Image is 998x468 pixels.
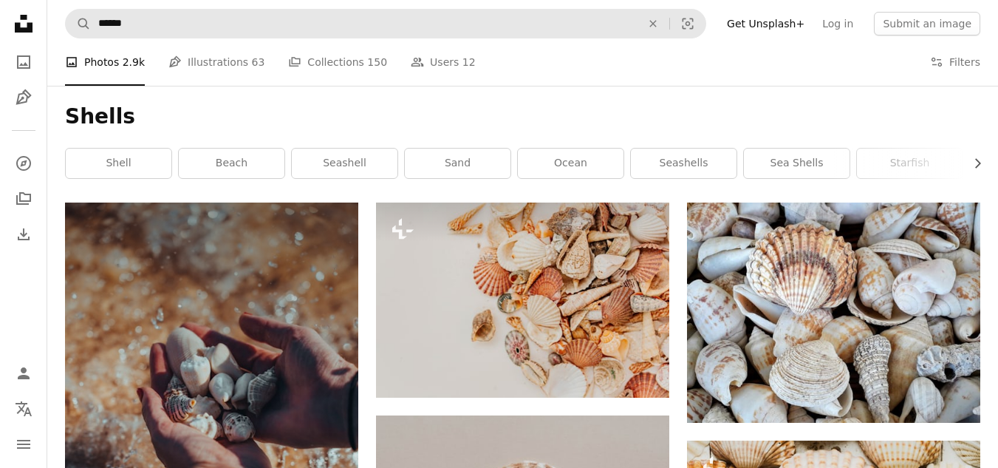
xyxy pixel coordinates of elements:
[168,38,264,86] a: Illustrations 63
[518,149,623,178] a: ocean
[9,83,38,112] a: Illustrations
[66,10,91,38] button: Search Unsplash
[687,203,980,423] img: white and brown seashells on brown wooden surface
[65,9,706,38] form: Find visuals sitewide
[964,149,980,178] button: scroll list to the right
[670,10,705,38] button: Visual search
[367,54,387,70] span: 150
[874,12,980,35] button: Submit an image
[631,149,736,178] a: seashells
[9,394,38,424] button: Language
[9,430,38,459] button: Menu
[687,305,980,319] a: white and brown seashells on brown wooden surface
[66,149,171,178] a: shell
[9,47,38,77] a: Photos
[9,359,38,388] a: Log in / Sign up
[9,220,38,249] a: Download History
[9,149,38,178] a: Explore
[376,203,669,398] img: a pile of sea shells on a white surface
[813,12,862,35] a: Log in
[411,38,476,86] a: Users 12
[462,54,476,70] span: 12
[405,149,510,178] a: sand
[179,149,284,178] a: beach
[637,10,669,38] button: Clear
[718,12,813,35] a: Get Unsplash+
[9,9,38,41] a: Home — Unsplash
[288,38,387,86] a: Collections 150
[9,184,38,214] a: Collections
[65,416,358,429] a: a person holding a handful of shells in their hand
[857,149,963,178] a: starfish
[376,294,669,307] a: a pile of sea shells on a white surface
[744,149,850,178] a: sea shells
[252,54,265,70] span: 63
[292,149,397,178] a: seashell
[930,38,980,86] button: Filters
[65,104,980,130] h1: Shells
